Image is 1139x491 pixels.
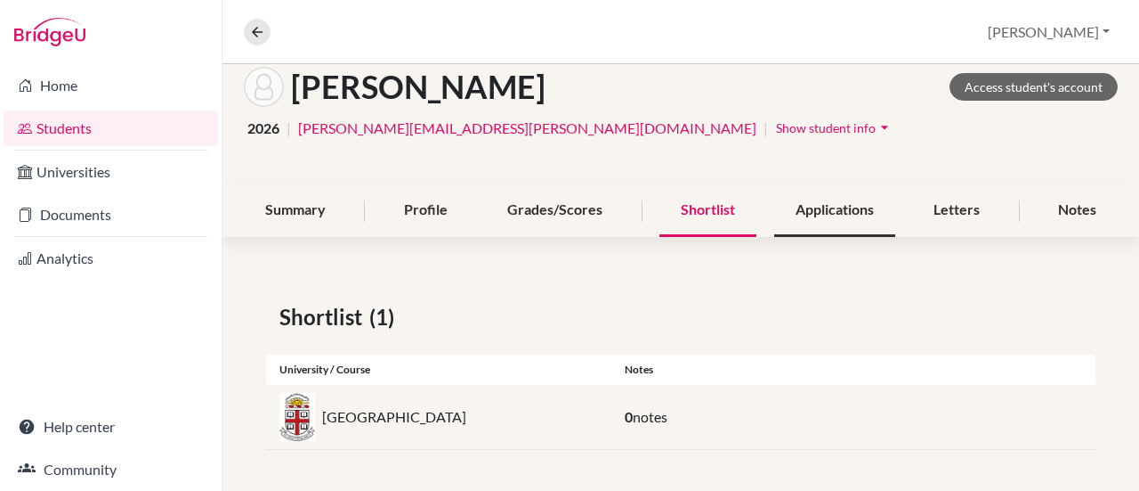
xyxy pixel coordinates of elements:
[291,68,545,106] h1: [PERSON_NAME]
[4,110,218,146] a: Students
[876,119,893,136] i: arrow_drop_down
[763,118,768,139] span: |
[4,241,218,276] a: Analytics
[774,184,895,237] div: Applications
[383,184,469,237] div: Profile
[266,362,611,378] div: University / Course
[4,154,218,190] a: Universities
[980,15,1118,49] button: [PERSON_NAME]
[486,184,624,237] div: Grades/Scores
[1037,184,1118,237] div: Notes
[4,68,218,103] a: Home
[298,118,756,139] a: [PERSON_NAME][EMAIL_ADDRESS][PERSON_NAME][DOMAIN_NAME]
[279,301,369,333] span: Shortlist
[14,18,85,46] img: Bridge-U
[369,301,401,333] span: (1)
[4,197,218,233] a: Documents
[244,67,284,107] img: Felipe Morales's avatar
[776,120,876,135] span: Show student info
[625,408,633,425] span: 0
[912,184,1001,237] div: Letters
[322,406,466,428] p: [GEOGRAPHIC_DATA]
[244,184,347,237] div: Summary
[659,184,756,237] div: Shortlist
[279,393,315,442] img: us_brow_05u3rpeo.jpeg
[247,118,279,139] span: 2026
[4,409,218,445] a: Help center
[949,73,1118,101] a: Access student's account
[775,114,894,142] button: Show student infoarrow_drop_down
[633,408,667,425] span: notes
[287,118,291,139] span: |
[611,362,1095,378] div: Notes
[4,452,218,487] a: Community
